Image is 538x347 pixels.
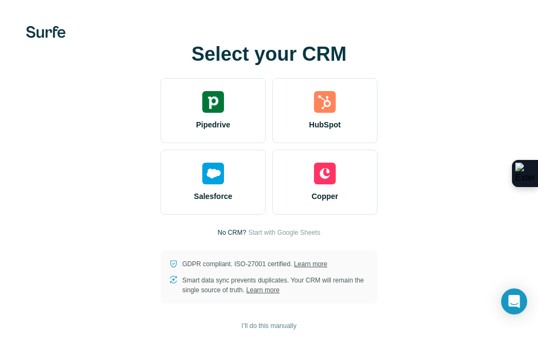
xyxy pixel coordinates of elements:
[314,163,336,184] img: copper's logo
[515,163,535,184] img: Extension Icon
[26,26,66,38] img: Surfe's logo
[161,43,377,65] h1: Select your CRM
[182,275,369,295] p: Smart data sync prevents duplicates. Your CRM will remain the single source of truth.
[309,119,341,130] span: HubSpot
[312,191,338,202] span: Copper
[202,163,224,184] img: salesforce's logo
[248,228,321,237] button: Start with Google Sheets
[246,286,279,294] a: Learn more
[294,260,327,268] a: Learn more
[501,288,527,314] div: Open Intercom Messenger
[202,91,224,113] img: pipedrive's logo
[194,191,233,202] span: Salesforce
[241,321,296,331] span: I’ll do this manually
[234,318,304,334] button: I’ll do this manually
[182,259,327,269] p: GDPR compliant. ISO-27001 certified.
[314,91,336,113] img: hubspot's logo
[217,228,246,237] p: No CRM?
[196,119,230,130] span: Pipedrive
